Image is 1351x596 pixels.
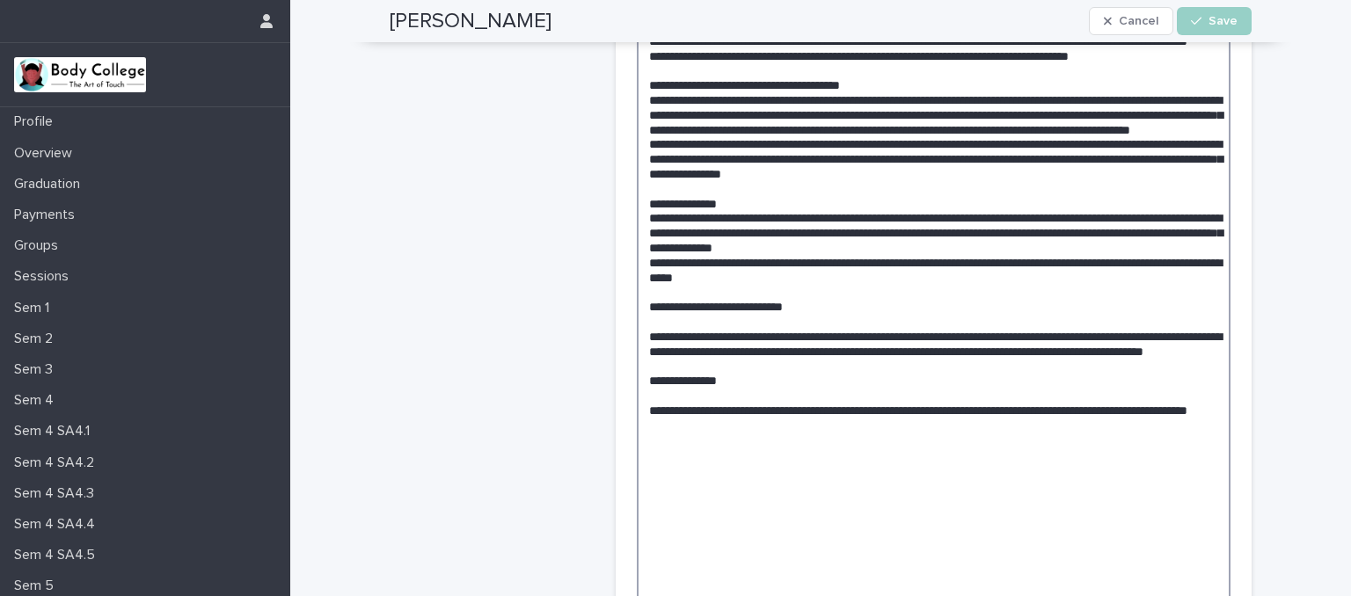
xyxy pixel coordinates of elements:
p: Overview [7,145,86,162]
h2: [PERSON_NAME] [390,9,551,34]
p: Sem 1 [7,300,63,316]
p: Payments [7,207,89,223]
p: Sem 4 SA4.5 [7,547,109,563]
p: Sessions [7,268,83,285]
button: Cancel [1089,7,1173,35]
img: xvtzy2PTuGgGH0xbwGb2 [14,57,146,92]
span: Save [1209,15,1238,27]
p: Sem 2 [7,331,67,347]
p: Groups [7,237,72,254]
p: Sem 4 SA4.4 [7,516,109,533]
p: Sem 4 SA4.3 [7,485,108,502]
p: Sem 5 [7,578,68,594]
p: Graduation [7,176,94,193]
p: Profile [7,113,67,130]
p: Sem 3 [7,361,67,378]
button: Save [1177,7,1252,35]
p: Sem 4 [7,392,68,409]
p: Sem 4 SA4.2 [7,454,108,471]
p: Sem 4 SA4.1 [7,423,104,440]
span: Cancel [1119,15,1158,27]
